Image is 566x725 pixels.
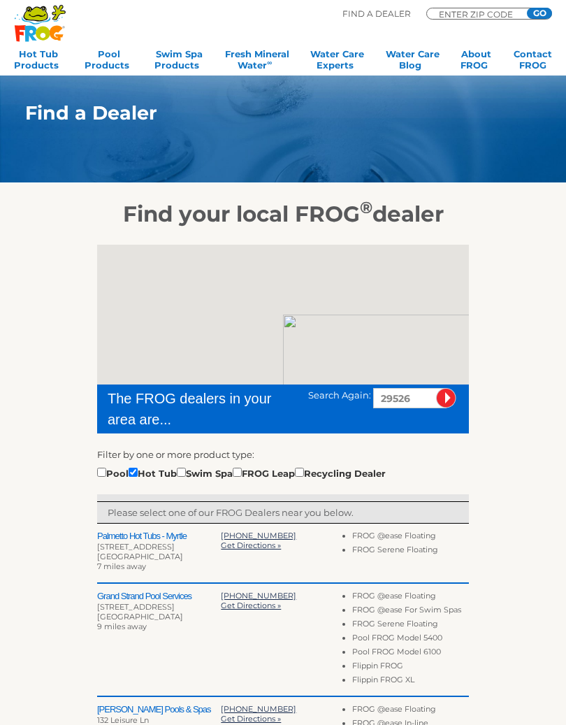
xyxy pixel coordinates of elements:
[221,714,281,724] a: Get Directions »
[352,591,469,605] li: FROG @ease Floating
[97,602,221,612] div: [STREET_ADDRESS]
[460,48,492,76] a: AboutFROG
[342,8,411,20] p: Find A Dealer
[527,8,552,19] input: GO
[308,389,371,401] span: Search Again:
[97,542,221,552] div: [STREET_ADDRESS]
[352,619,469,633] li: FROG Serene Floating
[97,704,221,715] h2: [PERSON_NAME] Pools & Spas
[310,48,364,76] a: Water CareExperts
[97,591,221,602] h2: Grand Strand Pool Services
[221,540,281,550] a: Get Directions »
[221,704,296,714] a: [PHONE_NUMBER]
[97,447,254,461] label: Filter by one or more product type:
[436,388,456,408] input: Submit
[225,48,289,76] a: Fresh MineralWater∞
[352,531,469,545] li: FROG @ease Floating
[437,10,521,17] input: Zip Code Form
[108,505,458,519] p: Please select one of our FROG Dealers near you below.
[352,647,469,661] li: Pool FROG Model 6100
[352,633,469,647] li: Pool FROG Model 5400
[352,675,469,689] li: Flippin FROG XL
[352,605,469,619] li: FROG @ease For Swim Spas
[97,561,146,571] span: 7 miles away
[97,465,386,480] div: Pool Hot Tub Swim Spa FROG Leap Recycling Dealer
[221,531,296,540] a: [PHONE_NUMBER]
[25,102,506,124] h1: Find a Dealer
[514,48,552,76] a: ContactFROG
[4,201,562,227] h2: Find your local FROG dealer
[267,59,272,66] sup: ∞
[360,197,372,217] sup: ®
[97,552,221,561] div: [GEOGRAPHIC_DATA]
[97,622,147,631] span: 9 miles away
[85,48,133,76] a: PoolProducts
[154,48,203,76] a: Swim SpaProducts
[352,545,469,559] li: FROG Serene Floating
[97,715,221,725] div: 132 Leisure Ln
[386,48,440,76] a: Water CareBlog
[14,48,63,76] a: Hot TubProducts
[221,591,296,601] a: [PHONE_NUMBER]
[352,661,469,675] li: Flippin FROG
[97,531,221,542] h2: Palmetto Hot Tubs - Myrtle
[97,612,221,622] div: [GEOGRAPHIC_DATA]
[221,601,281,610] a: Get Directions »
[352,704,469,718] li: FROG @ease Floating
[108,388,288,430] div: The FROG dealers in your area are...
